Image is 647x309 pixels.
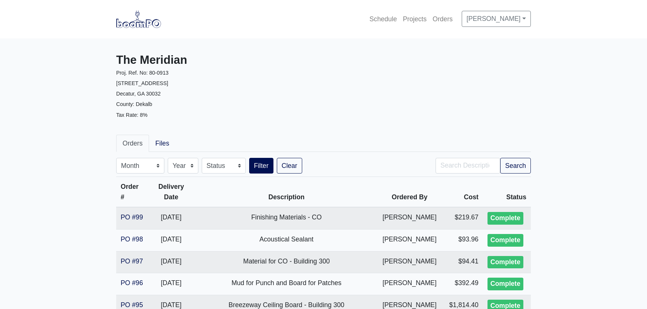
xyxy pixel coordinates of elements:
td: $392.49 [441,273,483,295]
div: Complete [487,256,523,269]
a: Schedule [366,11,400,27]
td: [PERSON_NAME] [378,273,441,295]
div: Complete [487,234,523,247]
td: [DATE] [148,273,195,295]
td: Finishing Materials - CO [195,207,378,229]
th: Delivery Date [148,177,195,207]
img: boomPO [116,10,161,28]
a: PO #99 [121,213,143,221]
small: [STREET_ADDRESS] [116,80,168,86]
a: PO #97 [121,257,143,265]
th: Status [483,177,531,207]
td: $94.41 [441,251,483,273]
a: Orders [430,11,456,27]
button: Search [500,158,531,174]
td: $93.96 [441,229,483,251]
td: [PERSON_NAME] [378,229,441,251]
a: Files [149,135,176,152]
small: Proj. Ref. No: 80-0913 [116,70,168,76]
a: Orders [116,135,149,152]
th: Ordered By [378,177,441,207]
td: [DATE] [148,251,195,273]
a: PO #95 [121,301,143,309]
td: $219.67 [441,207,483,229]
td: [DATE] [148,207,195,229]
small: County: Dekalb [116,101,152,107]
a: [PERSON_NAME] [462,11,531,26]
th: Description [195,177,378,207]
td: [DATE] [148,229,195,251]
a: Clear [277,158,302,174]
td: Acoustical Sealant [195,229,378,251]
button: Filter [249,158,273,174]
div: Complete [487,212,523,225]
a: PO #98 [121,235,143,243]
h3: The Meridian [116,53,318,67]
a: PO #96 [121,279,143,287]
td: [PERSON_NAME] [378,207,441,229]
a: Projects [400,11,430,27]
td: Material for CO - Building 300 [195,251,378,273]
td: [PERSON_NAME] [378,251,441,273]
th: Order # [116,177,148,207]
td: Mud for Punch and Board for Patches [195,273,378,295]
small: Decatur, GA 30032 [116,91,161,97]
input: Search [436,158,500,174]
th: Cost [441,177,483,207]
div: Complete [487,278,523,290]
small: Tax Rate: 8% [116,112,148,118]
